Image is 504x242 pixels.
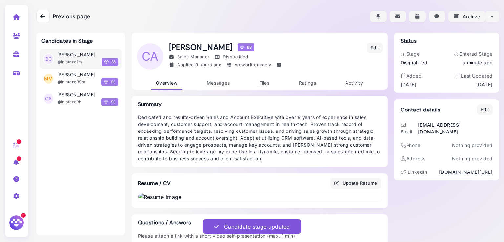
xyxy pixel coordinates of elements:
[401,142,421,149] div: Phone
[463,59,493,66] time: Aug 12, 2025
[401,59,428,66] div: Disqualified
[401,107,441,113] h3: Contact details
[238,43,254,51] div: 88
[151,77,182,90] a: Overview
[448,11,485,22] button: Archive
[169,54,210,60] div: Sales Manager
[57,72,95,78] h3: [PERSON_NAME]
[408,169,427,175] span: linkedin
[401,38,417,44] h3: Status
[104,60,109,64] img: Megan Score
[240,45,244,50] img: Megan Score
[104,100,108,104] img: Megan Score
[57,52,95,58] h3: [PERSON_NAME]
[330,178,381,189] button: Update Resume
[57,79,86,85] div: In stage
[418,121,493,135] div: [EMAIL_ADDRESS][DOMAIN_NAME]
[44,94,53,104] span: CA
[104,80,108,84] img: Megan Score
[53,12,90,20] span: Previous page
[439,169,493,175] a: [DOMAIN_NAME][URL]
[401,81,417,88] time: [DATE]
[77,99,82,104] time: 2025-08-12T06:59:51.601Z
[57,59,82,65] div: In stage
[77,79,85,84] time: 2025-08-12T10:00:14.242Z
[36,10,90,23] a: Previous page
[77,59,82,64] time: 2025-08-12T10:39:07.765Z
[453,13,480,20] div: Archive
[259,80,269,86] span: Files
[138,193,381,201] img: Resume image
[224,223,290,231] div: Candidate stage updated
[138,101,381,107] h3: Summary
[401,50,428,57] div: Stage
[477,104,493,115] button: Edit
[371,45,379,51] div: Edit
[276,62,284,69] a: https://www.linkedin.com/in/chukwuma-amakom-133687168
[334,180,377,187] div: Update Resume
[254,77,274,90] a: Files
[401,121,416,135] div: Email
[8,214,25,231] img: Megan
[452,155,493,162] p: Nothing provided
[226,62,271,69] div: weworkremotely
[207,80,230,86] span: Messages
[169,43,284,52] h1: [PERSON_NAME]
[214,54,248,60] div: Disqualified
[138,114,381,162] p: Dedicated and results-driven Sales and Account Executive with over 8 years of experience in sales...
[101,78,118,86] span: 90
[299,80,316,86] span: Ratings
[41,38,93,44] h3: Candidates in Stage
[452,142,493,149] p: Nothing provided
[137,43,163,70] span: CA
[340,77,368,90] a: Activity
[44,54,53,64] span: BC
[132,173,178,193] h3: Resume / CV
[57,92,95,98] h3: [PERSON_NAME]
[455,72,492,79] div: Last Updated
[294,77,321,90] a: Ratings
[102,58,118,66] span: 88
[156,80,178,86] span: Overview
[101,98,118,106] span: 90
[401,72,422,79] div: Added
[195,62,221,67] time: Aug 12, 2025
[202,77,235,90] a: Messages
[367,43,383,53] button: Edit
[44,74,53,84] span: MM
[481,106,489,113] div: Edit
[476,81,493,88] time: [DATE]
[454,50,493,57] div: Entered Stage
[169,62,222,69] div: Applied
[345,80,363,86] span: Activity
[57,99,82,105] div: In stage
[401,155,426,162] div: Address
